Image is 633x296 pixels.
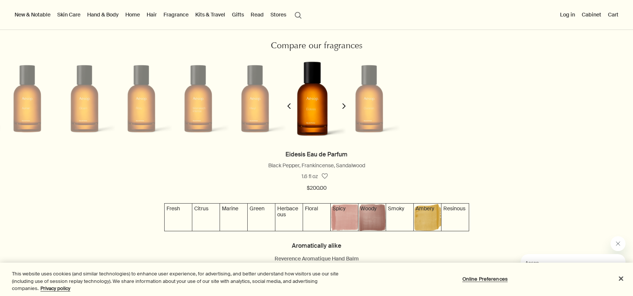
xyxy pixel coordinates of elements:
[7,161,626,170] div: Black Pepper, Frankincense, Sandalwood
[303,204,330,231] img: Textured salmon pink background
[7,241,626,251] h4: Aromatically alike
[277,205,298,218] span: Herbaceous
[194,205,208,212] span: Citrus
[124,10,141,19] a: Home
[559,10,577,19] button: Log in
[416,205,434,212] span: Ambery
[282,54,297,149] button: previous
[388,205,404,212] span: Smoky
[302,173,318,180] span: 1.6 fl oz
[13,10,52,19] button: New & Notable
[336,54,351,149] button: next
[318,170,331,183] button: Save to cabinet
[162,10,190,19] a: Fragrance
[86,10,120,19] a: Hand & Body
[358,204,386,231] img: Textured purple background
[248,204,275,231] img: Textured green background
[441,204,469,231] img: Textured brown background
[462,271,508,286] button: Online Preferences, Opens the preference center dialog
[331,204,358,231] img: Textured rose pink background
[275,255,359,262] a: Reverence Aromatique Hand Balm
[580,10,603,19] a: Cabinet
[250,205,264,212] span: Green
[192,204,220,231] img: Textured yellow background
[166,205,180,212] span: Fresh
[307,184,327,193] span: $200.00
[503,236,626,289] div: Aesop 說「Our consultants are available now to offer personalised product advice.」。開啟傳訊視窗以繼續對話。
[4,16,94,37] span: Our consultants are available now to offer personalised product advice.
[333,205,346,212] span: Spicy
[194,10,227,19] a: Kits & Travel
[305,205,318,212] span: Floral
[56,10,82,19] a: Skin Care
[249,10,265,19] a: Read
[40,285,70,292] a: More information about your privacy, opens in a new tab
[275,204,303,231] img: Textured forest green background
[613,270,629,287] button: Close
[278,44,347,154] img: Eidesis Eau de Parfum in an amber bottle.
[230,10,245,19] a: Gifts
[220,204,247,231] img: Textured grey-green background
[12,270,348,292] div: This website uses cookies (and similar technologies) to enhance user experience, for advertising,...
[165,204,192,231] img: Textured grey-blue background
[521,254,626,289] iframe: 來自 Aesop 的訊息
[269,10,288,19] button: Stores
[360,205,377,212] span: Woody
[285,150,348,158] a: Eidesis Eau de Parfum
[606,10,620,19] button: Cart
[222,205,238,212] span: Marine
[443,205,465,212] span: Resinous
[145,10,158,19] a: Hair
[414,204,441,231] img: Textured gold background
[386,204,413,231] img: Textured grey-purple background
[291,7,305,22] button: Open search
[611,236,626,251] iframe: 關閉來自 Aesop 的訊息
